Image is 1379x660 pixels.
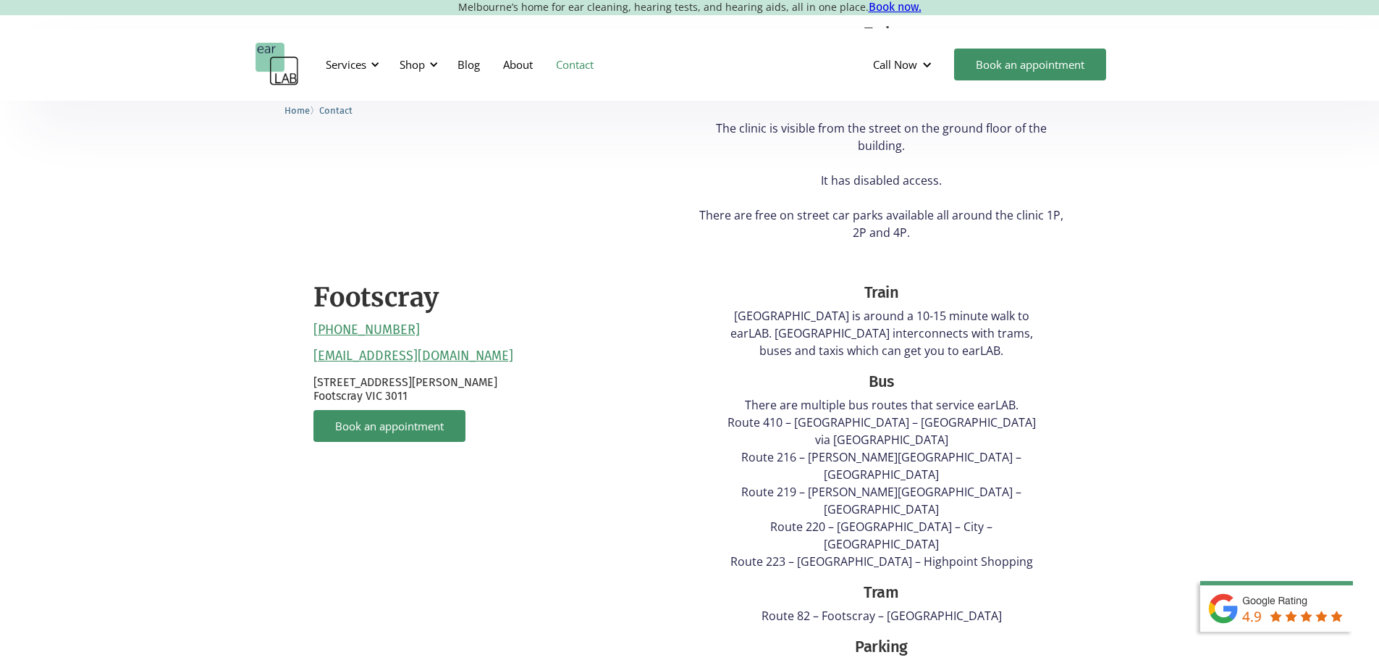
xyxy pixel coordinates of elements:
div: Services [317,43,384,86]
p: There are multiple bus routes that service earLAB. Route 410 – [GEOGRAPHIC_DATA] – [GEOGRAPHIC_DA... [720,396,1043,570]
a: [EMAIL_ADDRESS][DOMAIN_NAME] [313,348,513,364]
div: Shop [400,57,425,72]
span: Contact [319,105,353,116]
h2: Footscray [313,281,439,315]
a: About [492,43,544,85]
div: Bus [720,370,1043,393]
li: 〉 [284,103,319,118]
p: [GEOGRAPHIC_DATA] is around a 10-15 minute walk to earLAB. [GEOGRAPHIC_DATA] interconnects with t... [720,307,1043,359]
a: Home [284,103,310,117]
a: home [256,43,299,86]
a: Blog [446,43,492,85]
p: Route 82 – Footscray – [GEOGRAPHIC_DATA] [720,607,1043,625]
a: Book an appointment [313,410,465,442]
div: Call Now [861,43,947,86]
p: [STREET_ADDRESS][PERSON_NAME] Footscray VIC 3011 [313,375,683,403]
div: Parking [720,635,1043,659]
div: Train [697,22,1066,45]
a: [PHONE_NUMBER] [313,322,420,338]
div: Call Now [873,57,917,72]
div: Train [720,281,1043,304]
a: Book an appointment [954,49,1106,80]
p: The clinic is visible from the street on the ground floor of the building. It has disabled access... [697,120,1066,241]
p: [STREET_ADDRESS], [GEOGRAPHIC_DATA] 3121 [313,27,683,54]
span: Home [284,105,310,116]
a: Contact [319,103,353,117]
div: Tram [720,581,1043,604]
div: Services [326,57,366,72]
div: Shop [391,43,442,86]
a: Contact [544,43,605,85]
